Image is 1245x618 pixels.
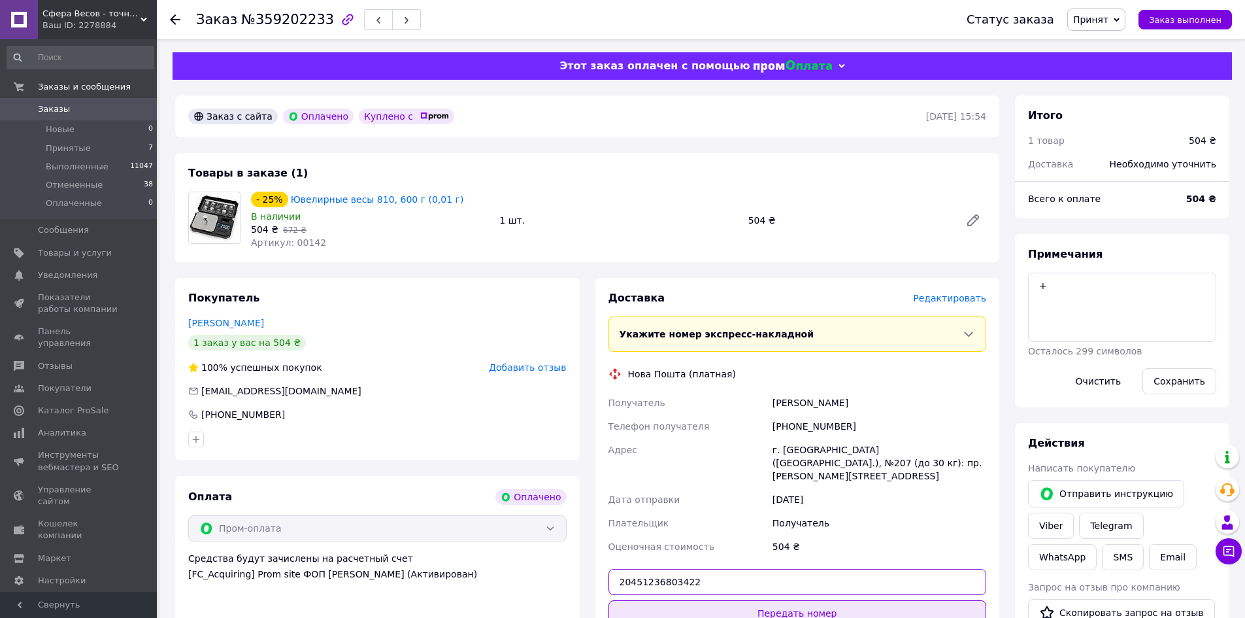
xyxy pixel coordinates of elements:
div: успешных покупок [188,361,322,374]
span: Этот заказ оплачен с помощью [559,60,750,72]
div: 1 шт. [494,211,742,230]
span: Плательщик [608,518,669,528]
span: Новые [46,124,75,135]
span: Запрос на отзыв про компанию [1028,582,1180,592]
button: Заказ выполнен [1138,10,1232,29]
input: Поиск [7,46,154,69]
button: Сохранить [1142,368,1216,394]
span: Принят [1073,14,1108,25]
button: Email [1149,544,1197,570]
span: Настройки [38,575,86,587]
button: Чат с покупателем [1216,538,1242,564]
span: Заказы [38,103,70,115]
div: Оплачено [283,109,354,124]
div: Оплачено [495,489,566,505]
span: Всего к оплате [1028,194,1101,204]
img: prom [420,112,449,120]
span: 100% [201,362,227,373]
time: [DATE] 15:54 [926,111,986,122]
span: Добавить отзыв [489,362,566,373]
span: Панель управления [38,326,121,349]
div: Средства будут зачислены на расчетный счет [188,552,567,581]
div: [FC_Acquiring] Prom site ФОП [PERSON_NAME] (Активирован) [188,568,567,581]
span: Адрес [608,445,637,455]
span: Отмененные [46,179,103,191]
div: г. [GEOGRAPHIC_DATA] ([GEOGRAPHIC_DATA].), №207 (до 30 кг): пр. [PERSON_NAME][STREET_ADDRESS] [770,438,989,488]
div: Получатель [770,511,989,535]
a: Telegram [1079,513,1143,539]
span: Уведомления [38,269,97,281]
span: Артикул: 00142 [251,237,326,248]
div: Необходимо уточнить [1102,150,1224,179]
span: Аналитика [38,427,86,439]
div: [PERSON_NAME] [770,391,989,415]
a: [PERSON_NAME] [188,318,264,328]
div: 504 ₴ [770,535,989,558]
div: [PHONE_NUMBER] [200,408,286,421]
span: [EMAIL_ADDRESS][DOMAIN_NAME] [201,386,361,396]
div: 1 заказ у вас на 504 ₴ [188,335,306,351]
div: [DATE] [770,488,989,511]
a: Редактировать [960,207,986,233]
span: 11047 [130,161,153,173]
span: Заказ выполнен [1149,15,1221,25]
span: Заказ [196,12,237,27]
span: 38 [144,179,153,191]
span: 1 товар [1028,135,1065,146]
span: Укажите номер экспресс-накладной [620,329,814,339]
div: Куплено с [359,109,454,124]
span: Телефон получателя [608,421,710,432]
div: - 25% [251,192,288,207]
div: 504 ₴ [743,211,955,230]
img: Ювелирные весы 810, 600 г (0,01 г) [189,194,240,242]
span: 7 [148,143,153,154]
span: Заказы и сообщения [38,81,131,93]
textarea: + [1028,273,1216,342]
span: Сообщения [38,224,89,236]
span: Управление сайтом [38,484,121,507]
span: Покупатель [188,292,259,304]
span: Кошелек компании [38,518,121,541]
span: Сфера Весов - точность в деталях! [42,8,141,20]
span: 504 ₴ [251,224,278,235]
img: evopay logo [754,60,832,73]
span: Редактировать [913,293,986,303]
span: Написать покупателю [1028,463,1135,473]
div: Вернуться назад [170,13,180,26]
span: 672 ₴ [283,226,307,235]
div: [PHONE_NUMBER] [770,415,989,438]
button: SMS [1102,544,1144,570]
span: 0 [148,124,153,135]
span: В наличии [251,211,301,222]
button: Очистить [1065,368,1133,394]
span: Осталось 299 символов [1028,346,1142,356]
span: 0 [148,197,153,209]
span: Оценочная стоимость [608,541,715,552]
span: Итого [1028,109,1063,122]
span: Показатели работы компании [38,292,121,315]
input: Номер экспресс-накладной [608,569,987,595]
div: 504 ₴ [1189,134,1216,147]
span: Доставка [1028,159,1073,169]
span: Каталог ProSale [38,405,108,417]
span: Действия [1028,437,1085,449]
span: Покупатели [38,383,91,394]
span: Принятые [46,143,91,154]
span: Примечания [1028,248,1103,260]
span: Оплата [188,490,232,503]
span: Инструменты вебмастера и SEO [38,449,121,473]
span: №359202233 [241,12,334,27]
span: Товары и услуги [38,247,112,259]
a: WhatsApp [1028,544,1097,570]
span: Отзывы [38,360,73,372]
button: Отправить инструкцию [1028,480,1184,507]
a: Ювелирные весы 810, 600 г (0,01 г) [291,194,464,205]
div: Ваш ID: 2278884 [42,20,157,31]
div: Нова Пошта (платная) [625,368,739,381]
span: Доставка [608,292,665,304]
a: Viber [1028,513,1074,539]
div: Заказ с сайта [188,109,278,124]
span: Получатель [608,398,665,408]
span: Выполненные [46,161,108,173]
b: 504 ₴ [1186,194,1216,204]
